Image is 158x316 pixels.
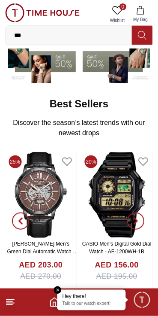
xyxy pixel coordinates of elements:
[54,286,62,294] em: Close tooltip
[19,260,63,271] h4: AED 203.00
[49,297,60,307] a: Home
[107,17,128,24] span: Wishlist
[96,271,137,283] span: AED 195.00
[128,3,153,25] button: My Bag
[5,34,76,83] img: Women's Watches Banner
[130,16,151,23] span: My Bag
[85,155,98,168] span: 20%
[5,152,77,238] img: Kenneth Scott Men's Green Dial Automatic Watch - K24323-BLBH
[107,3,128,25] a: 0Wishlist
[119,3,126,10] span: 0
[133,291,152,310] div: Chat Widget
[20,271,61,283] span: AED 270.00
[83,34,153,83] img: Men's Watches Banner
[7,241,78,262] a: [PERSON_NAME] Men's Green Dial Automatic Watch - K24323-BLBH
[82,241,152,255] a: CASIO Men's Digital Gold Dial Watch - AE-1200WH-1B
[81,152,153,238] img: CASIO Men's Digital Gold Dial Watch - AE-1200WH-1B
[12,118,146,138] p: Discover the season’s latest trends with our newest drops
[5,3,80,22] img: ...
[50,97,108,111] h2: Best Sellers
[63,301,121,307] p: Talk to our watch expert!
[95,260,139,271] h4: AED 156.00
[63,293,121,300] div: Hey there!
